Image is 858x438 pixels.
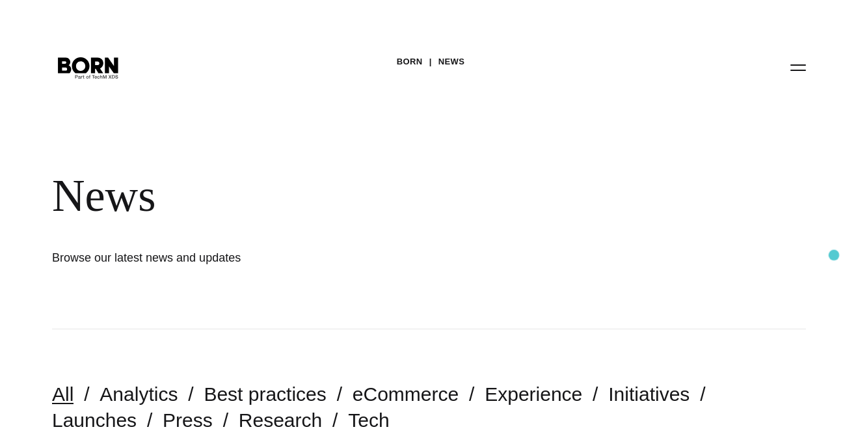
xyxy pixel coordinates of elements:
[783,53,814,81] button: Open
[52,383,74,405] a: All
[353,383,459,405] a: eCommerce
[608,383,690,405] a: Initiatives
[348,409,389,431] a: Tech
[163,409,213,431] a: Press
[239,409,322,431] a: Research
[397,52,423,72] a: BORN
[204,383,326,405] a: Best practices
[52,249,442,267] h1: Browse our latest news and updates
[100,383,178,405] a: Analytics
[52,409,137,431] a: Launches
[485,383,582,405] a: Experience
[438,52,465,72] a: News
[52,169,794,223] div: News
